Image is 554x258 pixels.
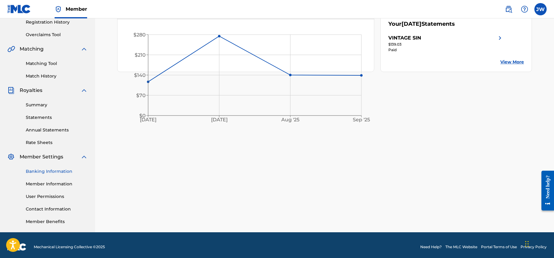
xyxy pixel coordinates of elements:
[505,6,512,13] img: search
[7,45,15,53] img: Matching
[518,3,531,15] div: Help
[420,244,442,250] a: Need Help?
[402,21,421,27] span: [DATE]
[7,87,15,94] img: Royalties
[26,114,88,121] a: Statements
[388,42,504,47] div: $139.03
[139,113,146,119] tspan: $0
[20,45,44,53] span: Matching
[26,193,88,200] a: User Permissions
[502,3,515,15] a: Public Search
[20,87,42,94] span: Royalties
[26,181,88,187] a: Member Information
[80,87,88,94] img: expand
[481,244,517,250] a: Portal Terms of Use
[211,117,228,123] tspan: [DATE]
[388,20,455,28] div: Your Statements
[133,32,146,38] tspan: $280
[534,3,547,15] div: User Menu
[500,59,524,65] a: View More
[388,47,504,53] div: Paid
[388,34,421,42] div: VINTAGE SIN
[136,93,146,98] tspan: $70
[26,102,88,108] a: Summary
[26,127,88,133] a: Annual Statements
[388,34,504,53] a: VINTAGE SINright chevron icon$139.03Paid
[55,6,62,13] img: Top Rightsholder
[496,34,504,42] img: right chevron icon
[26,73,88,79] a: Match History
[20,153,63,161] span: Member Settings
[26,218,88,225] a: Member Benefits
[7,5,31,13] img: MLC Logo
[34,244,105,250] span: Mechanical Licensing Collective © 2025
[26,139,88,146] a: Rate Sheets
[281,117,299,123] tspan: Aug '25
[537,164,554,217] iframe: Resource Center
[521,244,547,250] a: Privacy Policy
[521,6,528,13] img: help
[134,72,146,78] tspan: $140
[80,45,88,53] img: expand
[26,32,88,38] a: Overclaims Tool
[80,153,88,161] img: expand
[26,206,88,212] a: Contact Information
[26,60,88,67] a: Matching Tool
[26,168,88,175] a: Banking Information
[135,52,146,58] tspan: $210
[525,235,529,253] div: Drag
[26,19,88,25] a: Registration History
[353,117,370,123] tspan: Sep '25
[66,6,87,13] span: Member
[523,229,554,258] iframe: Chat Widget
[140,117,156,123] tspan: [DATE]
[7,153,15,161] img: Member Settings
[445,244,477,250] a: The MLC Website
